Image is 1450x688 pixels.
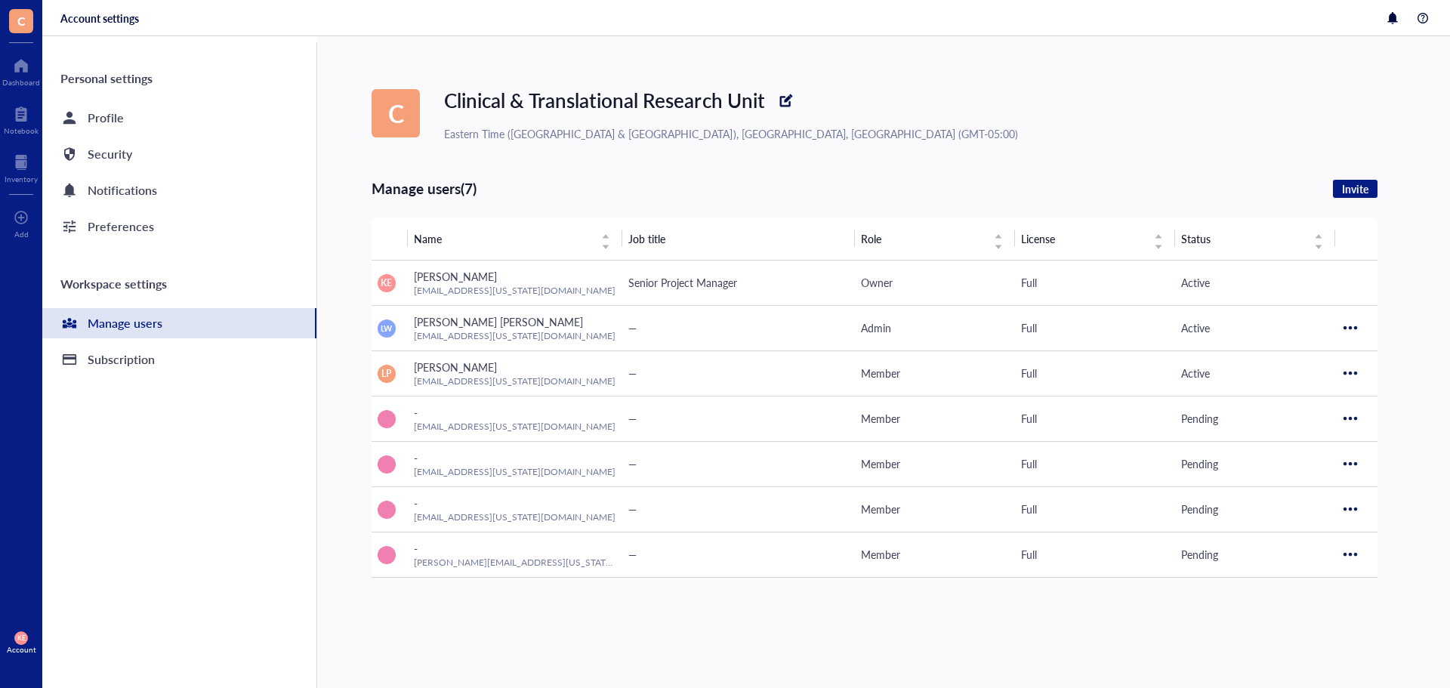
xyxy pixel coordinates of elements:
span: Pending [1181,501,1218,517]
button: Invite [1333,180,1377,198]
span: — [628,320,637,335]
span: [EMAIL_ADDRESS][US_STATE][DOMAIN_NAME] [414,511,615,523]
span: [EMAIL_ADDRESS][US_STATE][DOMAIN_NAME] [414,375,615,387]
div: Admin [861,319,1009,336]
span: — [628,366,637,381]
a: Subscription [42,344,316,375]
div: Account settings [60,11,139,25]
div: Member [861,365,1009,381]
div: Dashboard [2,78,40,87]
a: Inventory [5,150,38,184]
span: [PERSON_NAME] [PERSON_NAME] [414,314,583,329]
div: Full [1021,410,1169,427]
span: - [414,541,418,556]
a: Security [42,139,316,169]
div: Member [861,501,1009,517]
span: - [414,450,418,465]
span: License [1021,230,1145,247]
th: Name [408,218,622,260]
div: Add [14,230,29,239]
span: [EMAIL_ADDRESS][US_STATE][DOMAIN_NAME] [414,329,615,342]
span: [EMAIL_ADDRESS][US_STATE][DOMAIN_NAME] [414,284,615,297]
div: Manage users (7) [372,178,477,199]
span: C [388,94,404,132]
span: Active [1181,275,1210,290]
span: — [628,456,637,471]
div: Subscription [88,349,155,370]
th: Status [1175,218,1335,260]
div: Full [1021,365,1169,381]
span: LW [381,322,393,335]
div: Manage users [88,313,162,334]
span: Active [1181,320,1210,335]
div: Notifications [88,180,157,201]
span: Role [861,230,985,247]
div: Member [861,546,1009,563]
span: Status [1181,230,1305,247]
div: Full [1021,274,1169,291]
span: [PERSON_NAME] [414,269,497,284]
span: Pending [1181,456,1218,471]
a: Manage users [42,308,316,338]
span: — [628,501,637,517]
th: Role [855,218,1015,260]
span: - [414,405,418,420]
div: Full [1021,319,1169,336]
div: Member [861,410,1009,427]
div: Member [861,455,1009,472]
span: - [414,495,418,511]
a: Notebook [4,102,39,135]
span: Pending [1181,411,1218,426]
div: Account [7,645,36,654]
span: KE [381,276,392,290]
div: Full [1021,546,1169,563]
div: Notebook [4,126,39,135]
span: — [628,547,637,562]
span: [PERSON_NAME][EMAIL_ADDRESS][US_STATE][DOMAIN_NAME] [414,556,690,569]
div: Full [1021,501,1169,517]
span: Active [1181,366,1210,381]
span: C [17,11,26,30]
span: Name [414,230,592,247]
div: Profile [88,107,124,128]
a: Preferences [42,211,316,242]
a: Dashboard [2,54,40,87]
div: Full [1021,455,1169,472]
div: Owner [861,274,1009,291]
div: Workspace settings [42,266,316,302]
span: [PERSON_NAME] [414,359,497,375]
span: Invite [1342,182,1368,196]
div: Security [88,143,132,165]
span: — [628,411,637,426]
span: [EMAIL_ADDRESS][US_STATE][DOMAIN_NAME] [414,465,615,478]
div: Preferences [88,216,154,237]
a: Profile [42,103,316,133]
div: Personal settings [42,60,316,97]
span: LP [381,367,391,381]
th: Job title [622,218,855,260]
span: Senior Project Manager [628,275,737,290]
span: Pending [1181,547,1218,562]
span: Clinical & Translational Research Unit [444,86,765,114]
div: Inventory [5,174,38,184]
span: [EMAIL_ADDRESS][US_STATE][DOMAIN_NAME] [414,420,615,433]
th: License [1015,218,1175,260]
a: Notifications [42,175,316,205]
div: Eastern Time ([GEOGRAPHIC_DATA] & [GEOGRAPHIC_DATA]), [GEOGRAPHIC_DATA], [GEOGRAPHIC_DATA] (GMT-0... [444,125,1018,142]
span: KE [17,634,26,642]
